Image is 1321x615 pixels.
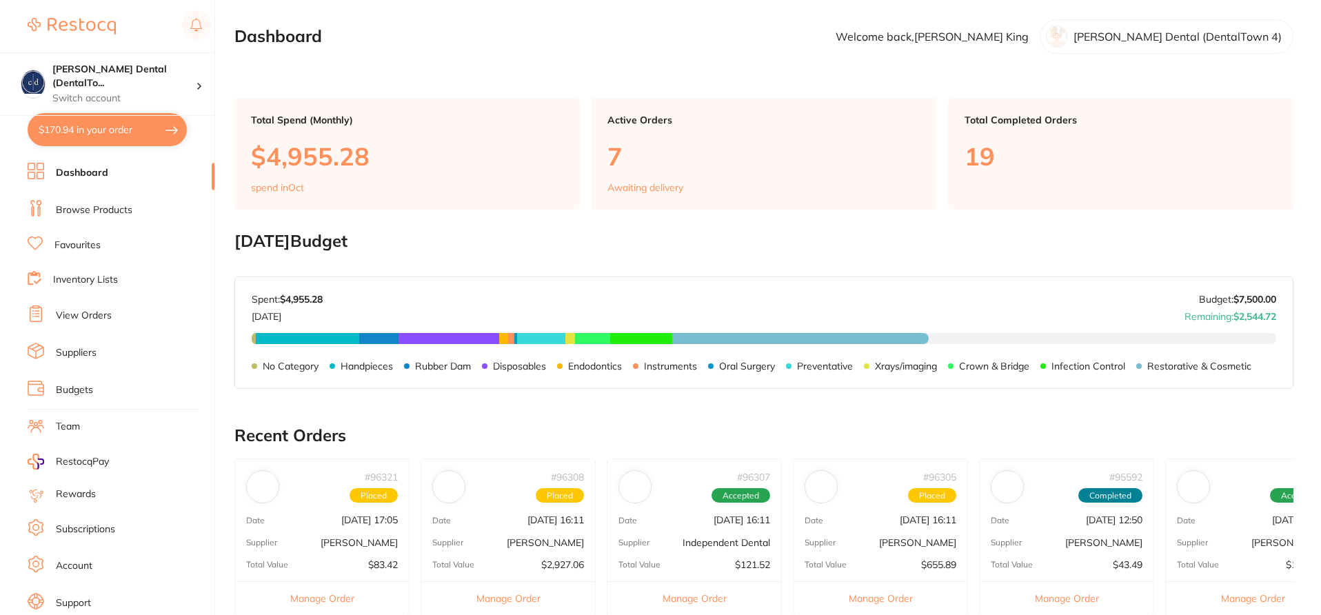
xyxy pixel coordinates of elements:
[607,182,683,193] p: Awaiting delivery
[712,488,770,503] span: Accepted
[21,70,45,94] img: Crotty Dental (DentalTown 4)
[53,273,118,287] a: Inventory Lists
[879,537,956,548] p: [PERSON_NAME]
[234,98,580,210] a: Total Spend (Monthly)$4,955.28spend inOct
[1177,516,1196,525] p: Date
[618,560,660,569] p: Total Value
[719,361,775,372] p: Oral Surgery
[836,30,1029,43] p: Welcome back, [PERSON_NAME] King
[527,514,584,525] p: [DATE] 16:11
[56,420,80,434] a: Team
[805,560,847,569] p: Total Value
[56,487,96,501] a: Rewards
[252,294,323,305] p: Spent:
[1177,538,1208,547] p: Supplier
[737,472,770,483] p: # 96307
[959,361,1029,372] p: Crown & Bridge
[234,232,1293,251] h2: [DATE] Budget
[794,581,967,615] button: Manage Order
[1086,514,1142,525] p: [DATE] 12:50
[900,514,956,525] p: [DATE] 16:11
[246,560,288,569] p: Total Value
[948,98,1293,210] a: Total Completed Orders19
[28,113,187,146] button: $170.94 in your order
[1184,305,1276,322] p: Remaining:
[644,361,697,372] p: Instruments
[246,538,277,547] p: Supplier
[536,488,584,503] span: Placed
[246,516,265,525] p: Date
[432,538,463,547] p: Supplier
[235,581,409,615] button: Manage Order
[908,488,956,503] span: Placed
[350,488,398,503] span: Placed
[607,581,781,615] button: Manage Order
[493,361,546,372] p: Disposables
[980,581,1153,615] button: Manage Order
[1109,472,1142,483] p: # 95592
[551,472,584,483] p: # 96308
[714,514,770,525] p: [DATE] 16:11
[965,142,1277,170] p: 19
[805,516,823,525] p: Date
[28,454,44,470] img: RestocqPay
[251,114,563,125] p: Total Spend (Monthly)
[1078,488,1142,503] span: Completed
[1233,310,1276,323] strong: $2,544.72
[365,472,398,483] p: # 96321
[1147,361,1251,372] p: Restorative & Cosmetic
[991,560,1033,569] p: Total Value
[56,523,115,536] a: Subscriptions
[56,383,93,397] a: Budgets
[1199,294,1276,305] p: Budget:
[991,538,1022,547] p: Supplier
[250,474,276,500] img: Henry Schein Halas
[252,305,323,322] p: [DATE]
[607,114,920,125] p: Active Orders
[56,346,97,360] a: Suppliers
[28,454,109,470] a: RestocqPay
[1113,559,1142,570] p: $43.49
[618,538,649,547] p: Supplier
[991,516,1009,525] p: Date
[994,474,1020,500] img: Adam Dental
[1051,361,1125,372] p: Infection Control
[432,560,474,569] p: Total Value
[234,27,322,46] h2: Dashboard
[507,537,584,548] p: [PERSON_NAME]
[280,293,323,305] strong: $4,955.28
[735,559,770,570] p: $121.52
[622,474,648,500] img: Independent Dental
[52,63,196,90] h4: Crotty Dental (DentalTown 4)
[1073,30,1282,43] p: [PERSON_NAME] Dental (DentalTown 4)
[56,166,108,180] a: Dashboard
[56,596,91,610] a: Support
[797,361,853,372] p: Preventative
[808,474,834,500] img: Adam Dental
[368,559,398,570] p: $83.42
[56,309,112,323] a: View Orders
[921,559,956,570] p: $655.89
[805,538,836,547] p: Supplier
[56,559,92,573] a: Account
[52,92,196,105] p: Switch account
[251,142,563,170] p: $4,955.28
[607,142,920,170] p: 7
[321,537,398,548] p: [PERSON_NAME]
[683,537,770,548] p: Independent Dental
[28,18,116,34] img: Restocq Logo
[56,203,132,217] a: Browse Products
[263,361,319,372] p: No Category
[54,239,101,252] a: Favourites
[1065,537,1142,548] p: [PERSON_NAME]
[618,516,637,525] p: Date
[28,10,116,42] a: Restocq Logo
[591,98,936,210] a: Active Orders7Awaiting delivery
[568,361,622,372] p: Endodontics
[875,361,937,372] p: Xrays/imaging
[56,455,109,469] span: RestocqPay
[415,361,471,372] p: Rubber Dam
[436,474,462,500] img: Henry Schein Halas
[1180,474,1207,500] img: Henry Schein Halas
[923,472,956,483] p: # 96305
